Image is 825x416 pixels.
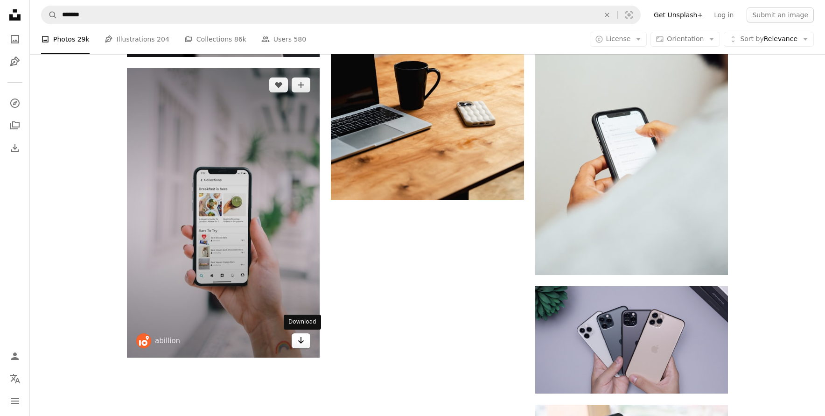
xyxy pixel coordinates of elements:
[724,32,814,47] button: Sort byRelevance
[292,333,310,348] a: Download
[331,51,524,59] a: a laptop computer sitting on top of a wooden table
[740,35,797,44] span: Relevance
[6,116,24,135] a: Collections
[269,78,288,92] button: Like
[127,68,320,358] img: person holding white samsung galaxy smartphone
[747,7,814,22] button: Submit an image
[284,315,321,330] div: Download
[606,35,631,42] span: License
[597,6,617,24] button: Clear
[6,52,24,71] a: Illustrations
[6,347,24,366] a: Log in / Sign up
[535,286,728,394] img: two space gray and two silver iPhone 11's
[650,32,720,47] button: Orientation
[6,6,24,26] a: Home — Unsplash
[127,208,320,217] a: person holding white samsung galaxy smartphone
[42,6,57,24] button: Search Unsplash
[294,34,306,44] span: 580
[535,126,728,134] a: man in white top holding iPhone
[155,336,180,345] a: abillion
[261,24,306,54] a: Users 580
[6,392,24,410] button: Menu
[6,139,24,157] a: Download History
[234,34,246,44] span: 86k
[41,6,641,24] form: Find visuals sitewide
[6,30,24,49] a: Photos
[590,32,647,47] button: License
[618,6,640,24] button: Visual search
[667,35,704,42] span: Orientation
[648,7,708,22] a: Get Unsplash+
[292,78,310,92] button: Add to Collection
[136,333,151,348] img: Go to abillion's profile
[6,369,24,388] button: Language
[184,24,246,54] a: Collections 86k
[6,94,24,113] a: Explore
[157,34,169,44] span: 204
[708,7,739,22] a: Log in
[740,35,763,42] span: Sort by
[105,24,169,54] a: Illustrations 204
[535,336,728,344] a: two space gray and two silver iPhone 11's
